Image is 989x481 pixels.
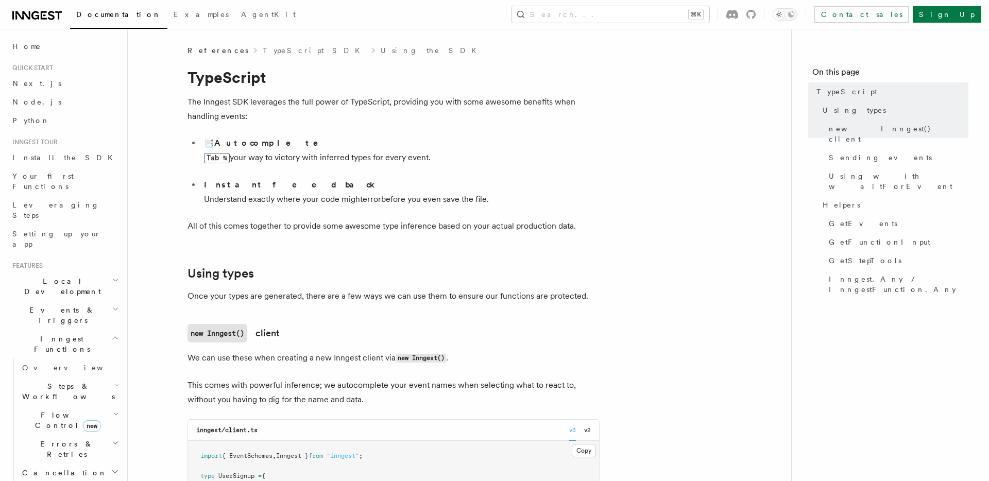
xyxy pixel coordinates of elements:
[773,8,797,21] button: Toggle dark mode
[258,472,262,479] span: =
[187,45,248,56] span: References
[187,324,247,342] code: new Inngest()
[829,152,932,163] span: Sending events
[825,251,968,270] a: GetStepTools
[187,324,280,342] a: new Inngest()client
[913,6,981,23] a: Sign Up
[187,95,600,124] p: The Inngest SDK leverages the full power of TypeScript, providing you with some awesome benefits ...
[262,472,265,479] span: {
[83,420,100,432] span: new
[201,178,600,207] li: Understand exactly where your code might before you even save the file.
[18,468,107,478] span: Cancellation
[396,354,446,363] code: new Inngest()
[222,452,272,459] span: { EventSchemas
[8,64,53,72] span: Quick start
[276,452,309,459] span: Inngest }
[204,180,376,190] strong: Instant feedback
[12,230,101,248] span: Setting up your app
[8,148,121,167] a: Install the SDK
[12,201,99,219] span: Leveraging Steps
[12,116,50,125] span: Python
[8,262,43,270] span: Features
[18,381,115,402] span: Steps & Workflows
[825,233,968,251] a: GetFunctionInput
[812,66,968,82] h4: On this page
[825,119,968,148] a: new Inngest() client
[18,439,112,459] span: Errors & Retries
[22,364,128,372] span: Overview
[816,87,877,97] span: TypeScript
[200,472,215,479] span: type
[381,45,483,56] a: Using the SDK
[8,74,121,93] a: Next.js
[569,420,576,441] button: v3
[12,172,74,191] span: Your first Functions
[12,153,119,162] span: Install the SDK
[174,10,229,19] span: Examples
[8,334,111,354] span: Inngest Functions
[572,444,596,457] button: Copy
[70,3,167,29] a: Documentation
[812,82,968,101] a: TypeScript
[187,378,600,407] p: This comes with powerful inference; we autocomplete your event names when selecting what to react...
[18,410,113,431] span: Flow Control
[8,276,112,297] span: Local Development
[309,452,323,459] span: from
[829,255,901,266] span: GetStepTools
[823,105,886,115] span: Using types
[235,3,302,28] a: AgentKit
[819,101,968,119] a: Using types
[18,435,121,463] button: Errors & Retries
[511,6,709,23] button: Search...⌘K
[8,330,121,358] button: Inngest Functions
[8,301,121,330] button: Events & Triggers
[272,452,276,459] span: ,
[8,167,121,196] a: Your first Functions
[167,3,235,28] a: Examples
[214,138,333,148] strong: Autocomplete
[18,358,121,377] a: Overview
[8,196,121,225] a: Leveraging Steps
[187,266,254,281] a: Using types
[204,153,230,163] kbd: Tab ↹
[825,214,968,233] a: GetEvents
[196,426,258,434] code: inngest/client.ts
[8,111,121,130] a: Python
[187,219,600,233] p: All of this comes together to provide some awesome type inference based on your actual production...
[187,351,600,366] p: We can use these when creating a new Inngest client via .
[829,237,930,247] span: GetFunctionInput
[12,41,41,51] span: Home
[8,225,121,253] a: Setting up your app
[825,167,968,196] a: Using with waitForEvent
[823,200,860,210] span: Helpers
[8,272,121,301] button: Local Development
[263,45,366,56] a: TypeScript SDK
[8,305,112,325] span: Events & Triggers
[12,98,61,106] span: Node.js
[584,420,591,441] button: v2
[201,136,600,174] li: 📑 your way to victory with inferred types for every event.
[8,138,58,146] span: Inngest tour
[327,452,359,459] span: "inngest"
[689,9,703,20] kbd: ⌘K
[241,10,296,19] span: AgentKit
[363,194,381,204] span: error
[187,289,600,303] p: Once your types are generated, there are a few ways we can use them to ensure our functions are p...
[819,196,968,214] a: Helpers
[18,377,121,406] button: Steps & Workflows
[187,68,600,87] h1: TypeScript
[359,452,363,459] span: ;
[76,10,161,19] span: Documentation
[829,274,968,295] span: Inngest.Any / InngestFunction.Any
[829,124,968,144] span: new Inngest() client
[829,171,968,192] span: Using with waitForEvent
[825,148,968,167] a: Sending events
[18,406,121,435] button: Flow Controlnew
[218,472,254,479] span: UserSignup
[200,452,222,459] span: import
[12,79,61,88] span: Next.js
[814,6,909,23] a: Contact sales
[829,218,897,229] span: GetEvents
[8,93,121,111] a: Node.js
[825,270,968,299] a: Inngest.Any / InngestFunction.Any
